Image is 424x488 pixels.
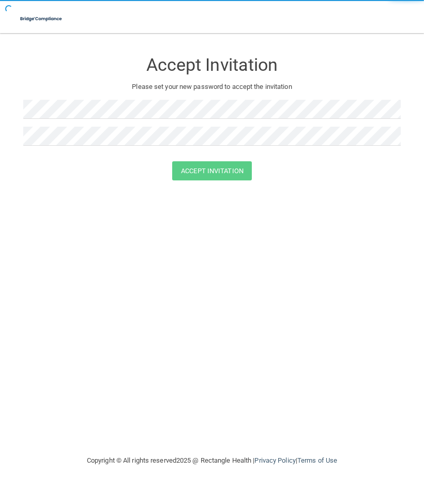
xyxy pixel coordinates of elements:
h3: Accept Invitation [23,55,401,74]
img: bridge_compliance_login_screen.278c3ca4.svg [16,8,67,29]
a: Privacy Policy [254,456,295,464]
button: Accept Invitation [172,161,252,180]
a: Terms of Use [297,456,337,464]
p: Please set your new password to accept the invitation [31,81,393,93]
div: Copyright © All rights reserved 2025 @ Rectangle Health | | [23,444,401,477]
